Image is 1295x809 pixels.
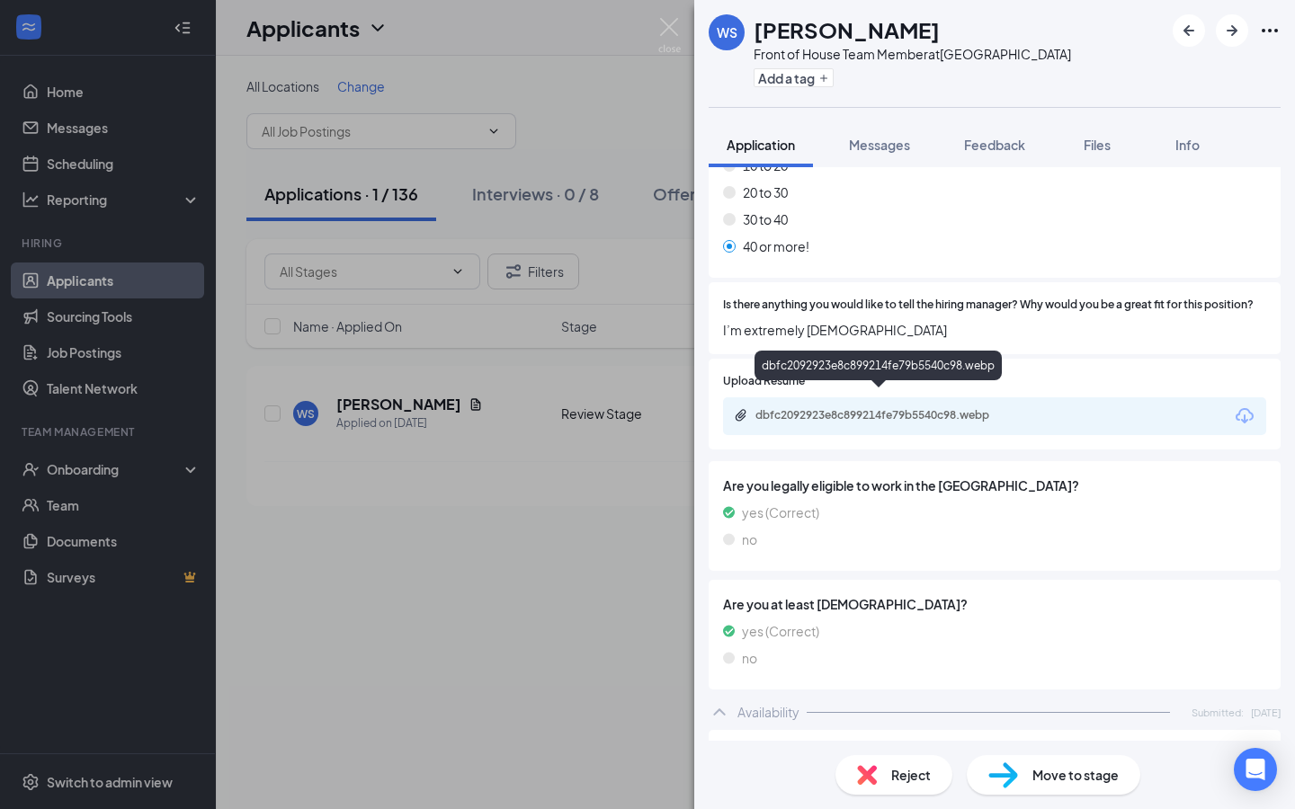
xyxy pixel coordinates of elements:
svg: Plus [818,73,829,84]
svg: ArrowLeftNew [1178,20,1200,41]
span: Reject [891,765,931,785]
span: yes (Correct) [742,621,819,641]
svg: ChevronUp [709,701,730,723]
span: Submitted: [1192,705,1244,720]
span: Upload Resume [723,373,805,390]
span: Messages [849,137,910,153]
span: Is there anything you would like to tell the hiring manager? Why would you be a great fit for thi... [723,297,1254,314]
svg: Ellipses [1259,20,1281,41]
div: Front of House Team Member at [GEOGRAPHIC_DATA] [754,45,1071,63]
span: [DATE] [1251,705,1281,720]
div: dbfc2092923e8c899214fe79b5540c98.webp [755,351,1002,380]
span: Are you legally eligible to work in the [GEOGRAPHIC_DATA]? [723,476,1266,495]
span: 30 to 40 [743,209,788,229]
span: Feedback [964,137,1025,153]
div: Open Intercom Messenger [1234,748,1277,791]
button: ArrowLeftNew [1173,14,1205,47]
span: Info [1175,137,1200,153]
svg: Paperclip [734,408,748,422]
span: Files [1084,137,1111,153]
span: Application [727,137,795,153]
button: PlusAdd a tag [754,68,834,87]
h1: [PERSON_NAME] [754,14,940,45]
a: Paperclipdbfc2092923e8c899214fe79b5540c98.webp [734,408,1025,425]
span: no [742,529,757,549]
span: I’m extremely [DEMOGRAPHIC_DATA] [723,320,1266,340]
div: Availability [737,703,799,721]
span: 20 to 30 [743,182,788,202]
span: Move to stage [1032,765,1119,785]
svg: Download [1234,405,1255,427]
span: no [742,648,757,668]
button: ArrowRight [1216,14,1248,47]
span: yes (Correct) [742,502,819,522]
span: 40 or more! [743,236,809,256]
svg: ArrowRight [1221,20,1243,41]
div: WS [717,23,737,41]
div: dbfc2092923e8c899214fe79b5540c98.webp [755,408,1007,422]
span: Are you at least [DEMOGRAPHIC_DATA]? [723,594,1266,614]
